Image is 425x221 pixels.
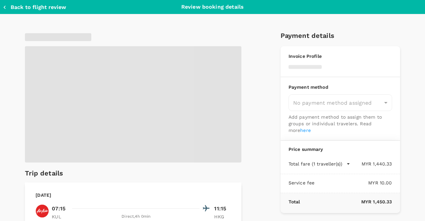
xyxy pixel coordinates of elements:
h6: Trip details [25,168,63,178]
a: here [300,128,311,133]
p: Review booking details [181,3,244,11]
button: Total fare (1 traveller(s)) [289,161,350,167]
p: [DATE] [36,192,51,198]
p: KUL [52,213,68,220]
p: Total fare (1 traveller(s)) [289,161,342,167]
p: MYR 1,440.33 [350,161,392,167]
p: MYR 1,450.33 [300,198,392,205]
h6: Payment details [281,30,400,41]
div: No payment method assigned [289,94,392,111]
p: Service fee [289,179,315,186]
p: Total [289,198,300,205]
p: HKG [214,213,231,220]
p: 07:15 [52,205,65,213]
p: Add payment method to assign them to groups or individual travelers. Read more [289,114,392,134]
p: Price summary [289,146,392,153]
p: MYR 10.00 [314,179,392,186]
p: Invoice Profile [289,53,392,59]
p: Payment method [289,84,392,90]
p: 11:15 [214,205,231,213]
div: Direct , 4h 0min [72,213,200,220]
img: AK [36,204,49,218]
button: Back to flight review [3,4,66,11]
